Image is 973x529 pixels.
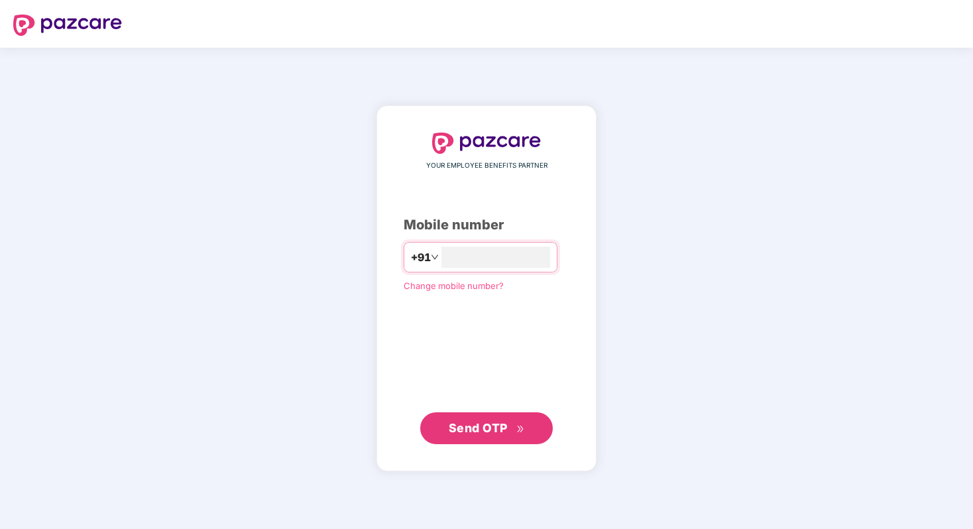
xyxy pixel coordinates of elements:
[13,15,122,36] img: logo
[420,412,553,444] button: Send OTPdouble-right
[431,253,439,261] span: down
[426,160,547,171] span: YOUR EMPLOYEE BENEFITS PARTNER
[411,249,431,266] span: +91
[449,421,508,435] span: Send OTP
[516,425,525,434] span: double-right
[404,280,504,291] a: Change mobile number?
[432,133,541,154] img: logo
[404,215,569,235] div: Mobile number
